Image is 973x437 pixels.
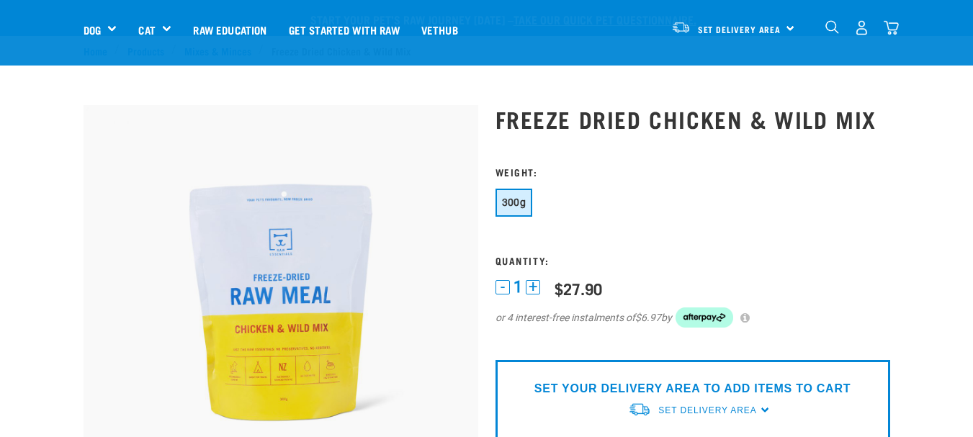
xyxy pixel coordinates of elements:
a: Cat [138,22,155,38]
img: van-moving.png [671,21,691,34]
a: Dog [84,22,101,38]
span: 1 [514,279,522,294]
h3: Weight: [496,166,890,177]
img: home-icon@2x.png [884,20,899,35]
a: Vethub [411,1,469,58]
span: Set Delivery Area [658,405,756,415]
a: Get started with Raw [278,1,411,58]
button: 300g [496,189,533,217]
span: 300g [502,197,526,208]
a: Raw Education [182,1,277,58]
div: or 4 interest-free instalments of by [496,307,890,328]
img: home-icon-1@2x.png [825,20,839,34]
h1: Freeze Dried Chicken & Wild Mix [496,106,890,132]
button: - [496,280,510,294]
span: Set Delivery Area [698,27,781,32]
img: van-moving.png [628,402,651,417]
img: user.png [854,20,869,35]
h3: Quantity: [496,255,890,266]
span: $6.97 [635,310,661,325]
p: SET YOUR DELIVERY AREA TO ADD ITEMS TO CART [534,380,851,397]
div: $27.90 [555,279,602,297]
button: + [526,280,540,294]
img: Afterpay [676,307,733,328]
